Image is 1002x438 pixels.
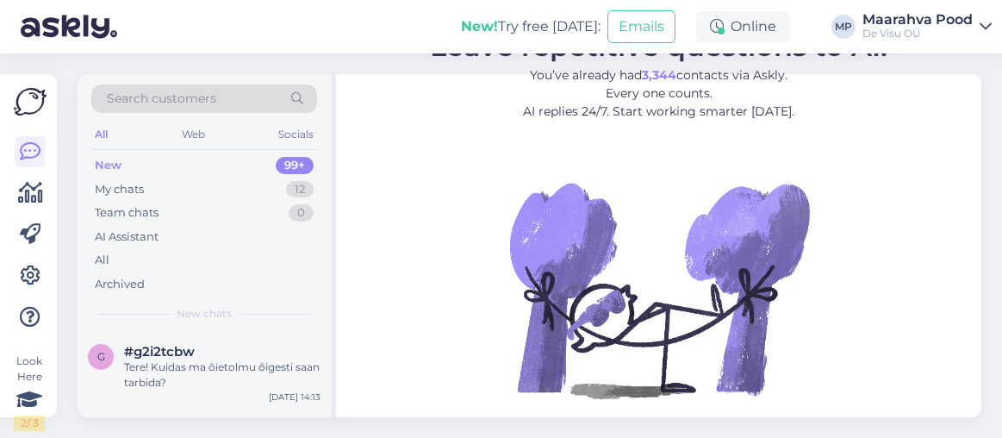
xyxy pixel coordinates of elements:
[124,344,195,360] span: #g2i2tcbw
[14,88,47,116] img: Askly Logo
[862,27,973,41] div: De Visu OÜ
[177,306,232,322] span: New chats
[269,391,321,404] div: [DATE] 14:13
[14,416,45,431] div: 2 / 3
[289,204,314,222] div: 0
[178,123,208,146] div: Web
[276,157,314,174] div: 99+
[95,228,159,246] div: AI Assistant
[275,123,317,146] div: Socials
[95,181,144,198] div: My chats
[831,15,856,39] div: MP
[461,16,601,37] div: Try free [DATE]:
[430,66,887,121] p: You’ve already had contacts via Askly. Every one counts. AI replies 24/7. Start working smarter [...
[862,13,992,41] a: Maarahva PoodDe Visu OÜ
[607,10,675,43] button: Emails
[14,354,45,431] div: Look Here
[97,350,105,363] span: g
[642,67,676,83] b: 3,344
[95,204,159,222] div: Team chats
[95,276,145,293] div: Archived
[91,123,111,146] div: All
[862,13,973,27] div: Maarahva Pood
[461,18,498,34] b: New!
[95,157,121,174] div: New
[286,181,314,198] div: 12
[107,90,216,108] span: Search customers
[124,360,321,391] div: Tere! Kuidas ma õietolmu õigesti saan tarbida?
[95,252,109,269] div: All
[696,11,790,42] div: Online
